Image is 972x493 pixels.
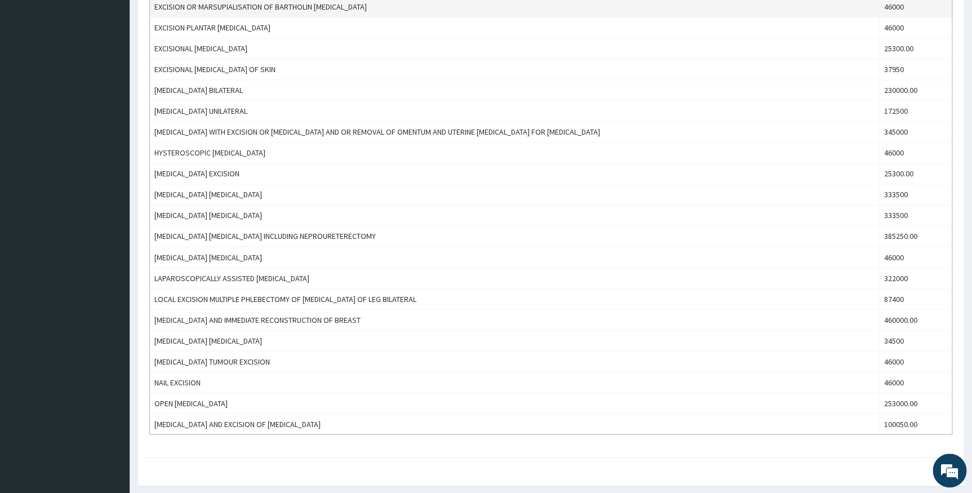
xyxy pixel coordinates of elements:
[150,330,879,351] td: [MEDICAL_DATA] [MEDICAL_DATA]
[150,247,879,268] td: [MEDICAL_DATA] [MEDICAL_DATA]
[150,205,879,226] td: [MEDICAL_DATA] [MEDICAL_DATA]
[150,59,879,80] td: EXCISIONAL [MEDICAL_DATA] OF SKIN
[59,63,189,78] div: Chat with us now
[879,393,952,414] td: 253000.00
[150,309,879,330] td: [MEDICAL_DATA] AND IMMEDIATE RECONSTRUCTION OF BREAST
[879,247,952,268] td: 46000
[879,351,952,372] td: 46000
[150,393,879,414] td: OPEN [MEDICAL_DATA]
[6,308,215,347] textarea: Type your message and hit 'Enter'
[879,288,952,309] td: 87400
[879,122,952,143] td: 345000
[150,38,879,59] td: EXCISIONAL [MEDICAL_DATA]
[150,184,879,205] td: [MEDICAL_DATA] [MEDICAL_DATA]
[150,163,879,184] td: [MEDICAL_DATA] EXCISION
[150,80,879,101] td: [MEDICAL_DATA] BILATERAL
[150,414,879,434] td: [MEDICAL_DATA] AND EXCISION OF [MEDICAL_DATA]
[879,414,952,434] td: 100050.00
[150,351,879,372] td: [MEDICAL_DATA] TUMOUR EXCISION
[879,205,952,226] td: 333500
[879,101,952,122] td: 172500
[879,330,952,351] td: 34500
[150,372,879,393] td: NAIL EXCISION
[879,143,952,163] td: 46000
[879,163,952,184] td: 25300.00
[150,17,879,38] td: EXCISION PLANTAR [MEDICAL_DATA]
[879,268,952,288] td: 322000
[150,226,879,247] td: [MEDICAL_DATA] [MEDICAL_DATA] INCLUDING NEPROURETERECTOMY
[879,80,952,101] td: 230000.00
[21,56,46,85] img: d_794563401_company_1708531726252_794563401
[185,6,212,33] div: Minimize live chat window
[879,17,952,38] td: 46000
[879,38,952,59] td: 25300.00
[879,226,952,247] td: 385250.00
[879,59,952,80] td: 37950
[150,122,879,143] td: [MEDICAL_DATA] WITH EXCISION OR [MEDICAL_DATA] AND OR REMOVAL OF OMENTUM AND UTERINE [MEDICAL_DAT...
[879,184,952,205] td: 333500
[150,143,879,163] td: HYSTEROSCOPIC [MEDICAL_DATA]
[150,101,879,122] td: [MEDICAL_DATA] UNILATERAL
[879,372,952,393] td: 46000
[65,142,156,256] span: We're online!
[879,309,952,330] td: 460000.00
[150,288,879,309] td: LOCAL EXCISION MULTIPLE PHLEBECTOMY OF [MEDICAL_DATA] OF LEG BILATERAL
[150,268,879,288] td: LAPAROSCOPICALLY ASSISTED [MEDICAL_DATA]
